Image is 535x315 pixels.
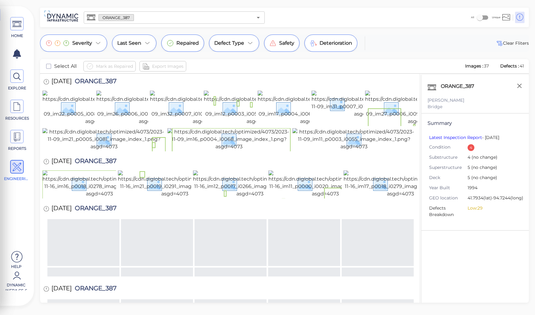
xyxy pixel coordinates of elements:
[268,170,382,198] img: https://cdn.diglobal.tech/optimized/4073/2021-11-16_im11_p0000_i0020_image_index_1.png?asgd=4073
[344,170,457,198] img: https://cdn.diglobal.tech/optimized/4073/2021-11-16_im17_p0018_i0279_image_index_2.png?asgd=4073
[176,39,199,47] span: Repaired
[3,160,31,182] a: ENGINEERING
[365,91,477,125] img: https://cdn.diglobal.tech/width210/4073/2023-11-09_im27_p0006_i0095_image_index_2.png?asgd=4073
[439,81,482,94] div: ORANGE_387
[500,63,520,69] span: Defects :
[193,170,307,198] img: https://cdn.diglobal.tech/optimized/4073/2021-11-16_im12_p0017_i0266_image_index_2.png?asgd=4073
[279,39,294,47] span: Safety
[42,91,155,125] img: https://cdn.diglobal.tech/width210/4073/2023-11-09_im22_p0005_i0082_image_index_2.png?asgd=4073
[54,63,77,70] span: Select All
[3,130,31,151] a: REPORTS
[3,69,31,91] a: EXPLORE
[470,154,497,160] span: (no change)
[509,287,530,310] iframe: Chat
[51,205,72,213] span: [DATE]
[51,158,72,166] span: [DATE]
[468,195,523,202] span: 41.7934 (lat) -94.7244 (long)
[465,63,484,69] span: Images :
[484,63,489,69] span: 37
[429,164,468,171] span: Superstructure
[118,170,232,198] img: https://cdn.diglobal.tech/optimized/4073/2021-11-16_im21_p0019_i0291_image_index_1.png?asgd=4073
[4,116,30,121] span: RESOURCES
[468,185,518,192] span: 1994
[3,264,29,269] span: Help
[72,39,92,47] span: Severity
[470,175,497,180] span: (no change)
[429,135,482,140] a: Latest Inspection Report
[42,128,166,150] img: https://cdn.diglobal.tech/optimized/4073/2023-11-09_im21_p0005_i0081_image_index_1.png?asgd=4073
[72,78,117,86] span: ORANGE_387
[428,97,523,104] div: [PERSON_NAME]
[429,205,468,218] span: Defects Breakdown
[3,100,31,121] a: RESOURCES
[258,91,370,125] img: https://cdn.diglobal.tech/width210/4073/2023-11-09_im17_p0004_i0069_image_index_2.png?asgd=4073
[470,165,497,170] span: (no change)
[51,78,72,86] span: [DATE]
[468,174,518,182] span: 5
[429,135,499,140] span: - [DATE]
[468,164,518,171] span: 5
[152,63,183,70] span: Export Images
[3,17,31,39] a: HOME
[468,144,474,151] div: 4
[428,120,523,127] div: Summary
[428,104,523,110] div: Bridge
[4,146,30,151] span: REPORTS
[150,91,262,125] img: https://cdn.diglobal.tech/width210/4073/2023-11-09_im32_p0007_i0108_image_index_2.png?asgd=4073
[520,63,524,69] span: 41
[42,170,156,198] img: https://cdn.diglobal.tech/optimized/4073/2021-11-16_im16_p0018_i0278_image_index_1.png?asgd=4073
[72,285,117,293] span: ORANGE_387
[72,158,117,166] span: ORANGE_387
[254,13,263,22] button: Open
[214,39,244,47] span: Defect Type
[429,185,468,191] span: Year Built
[4,176,30,182] span: ENGINEERING
[4,33,30,39] span: HOME
[312,91,424,118] img: https://cdn.diglobal.tech/width210/4073/2023-11-09_im31_p0007_i0107_image_index_1.png?asgd=4073
[51,285,72,293] span: [DATE]
[292,128,416,150] img: https://cdn.diglobal.tech/optimized/4073/2023-11-09_im11_p0003_i0055_image_index_1.png?asgd=4073
[468,154,518,161] span: 4
[471,11,501,23] div: All Unique
[496,39,529,47] button: Clear Fliters
[429,144,468,150] span: Condition
[117,39,141,47] span: Last Seen
[429,154,468,161] span: Substructure
[83,61,136,72] button: Mark as Repaired
[204,91,316,125] img: https://cdn.diglobal.tech/width210/4073/2023-11-09_im12_p0003_i0056_image_index_2.png?asgd=4073
[320,39,352,47] span: Deterioration
[96,63,133,70] span: Mark as Repaired
[429,195,468,201] span: GEO location
[3,282,29,290] span: Dynamic Infra CS-6
[99,15,134,21] span: ORANGE_387
[167,128,291,150] img: https://cdn.diglobal.tech/optimized/4073/2023-11-09_im16_p0004_i0068_image_index_1.png?asgd=4073
[139,61,186,72] button: Export Images
[468,205,518,211] li: Low: 29
[96,91,209,125] img: https://cdn.diglobal.tech/width210/4073/2023-11-09_im26_p0006_i0094_image_index_1.png?asgd=4073
[429,174,468,181] span: Deck
[72,205,117,213] span: ORANGE_387
[4,85,30,91] span: EXPLORE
